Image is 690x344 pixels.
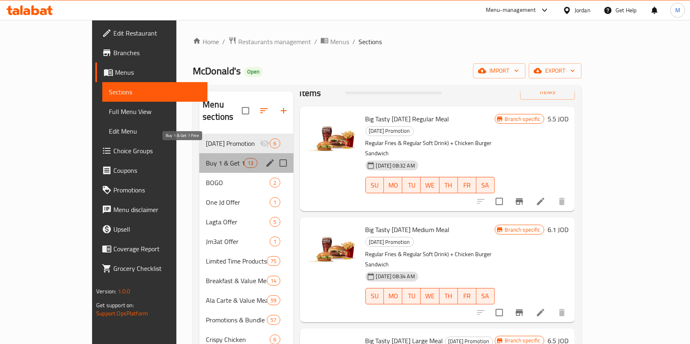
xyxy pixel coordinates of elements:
span: Promotions [113,185,201,195]
a: Coverage Report [95,239,207,259]
button: MO [384,288,402,304]
div: Lagta Offer5 [199,212,293,232]
div: items [270,138,280,148]
img: Big Tasty Ramadan Regular Meal [307,113,359,165]
button: import [473,63,525,78]
span: Select to update [491,193,508,210]
button: SU [365,177,384,193]
span: TU [406,179,417,191]
span: Sections [359,37,382,47]
div: Ramadan Promotion [365,126,414,136]
button: Branch-specific-item [510,303,529,322]
div: One Jd Offer1 [199,192,293,212]
span: Big Tasty [DATE] Medium Meal [365,223,450,236]
span: Big Tasty [DATE] Regular Meal [365,113,449,125]
button: Branch-specific-item [510,192,529,211]
a: Support.OpsPlatform [96,308,148,319]
span: Select to update [491,304,508,321]
span: Menus [115,67,201,77]
div: Ramadan Promotion [365,237,414,247]
button: TU [402,177,421,193]
span: BOGO [206,178,270,188]
a: Menus [95,63,207,82]
span: Sections [109,87,201,97]
button: MO [384,177,402,193]
p: Regular Fries & Regular Soft Drink) + Chicken Burger Sandwich [365,138,495,159]
span: Ala Carte & Value Meals [206,295,267,305]
span: Breakfast & Value Meals [206,276,267,286]
span: 57 [267,316,280,324]
span: [DATE] Promotion [206,138,260,148]
div: Menu-management [486,5,536,15]
span: 14 [267,277,280,285]
span: Buy 1 & Get 1 Free [206,158,244,168]
div: Ala Carte & Value Meals59 [199,290,293,310]
a: Restaurants management [228,36,311,47]
div: items [267,295,280,305]
h2: Menu sections [203,98,241,123]
span: 1.0.0 [118,286,131,297]
span: Lagta Offer [206,217,270,227]
span: Full Menu View [109,107,201,116]
div: items [267,256,280,266]
button: TH [440,177,458,193]
span: TU [406,290,417,302]
span: [DATE] Promotion [366,237,413,247]
span: 13 [244,159,257,167]
span: Open [244,68,263,75]
button: TH [440,288,458,304]
span: Jm3at Offer [206,237,270,246]
a: Sections [102,82,207,102]
span: Choice Groups [113,146,201,156]
span: Coupons [113,165,201,175]
div: items [270,178,280,188]
a: Edit menu item [536,197,546,206]
div: Jordan [575,6,591,15]
span: One Jd Offer [206,197,270,207]
img: Big Tasty Ramadan Medium Meal [307,224,359,276]
span: Branches [113,48,201,58]
span: 5 [270,218,280,226]
nav: breadcrumb [193,36,582,47]
a: Branches [95,43,207,63]
button: SA [476,288,495,304]
span: MO [387,290,399,302]
span: 6 [270,140,280,147]
a: Menus [320,36,349,47]
span: FR [461,290,473,302]
span: 6 [270,336,280,344]
span: [DATE] 08:32 AM [373,162,418,170]
span: Menus [330,37,349,47]
button: FR [458,177,476,193]
span: Edit Menu [109,126,201,136]
span: Branch specific [502,115,544,123]
span: SU [369,179,381,191]
span: SA [480,179,492,191]
span: McDonald's [193,62,241,80]
button: export [529,63,582,78]
a: Choice Groups [95,141,207,161]
span: 59 [267,297,280,304]
div: items [270,237,280,246]
a: Edit Restaurant [95,23,207,43]
span: import [480,66,519,76]
button: WE [421,288,439,304]
div: Limited Time Products [206,256,267,266]
button: WE [421,177,439,193]
button: delete [552,303,572,322]
a: Grocery Checklist [95,259,207,278]
span: Promotions & Bundle Meals [206,315,267,325]
span: Get support on: [96,300,134,310]
a: Menu disclaimer [95,200,207,219]
a: Upsell [95,219,207,239]
li: / [314,37,317,47]
div: items [270,217,280,227]
a: Promotions [95,180,207,200]
span: Sort sections [254,101,274,121]
h2: Menu items [300,75,336,99]
div: Ramadan Promotion [206,138,260,148]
